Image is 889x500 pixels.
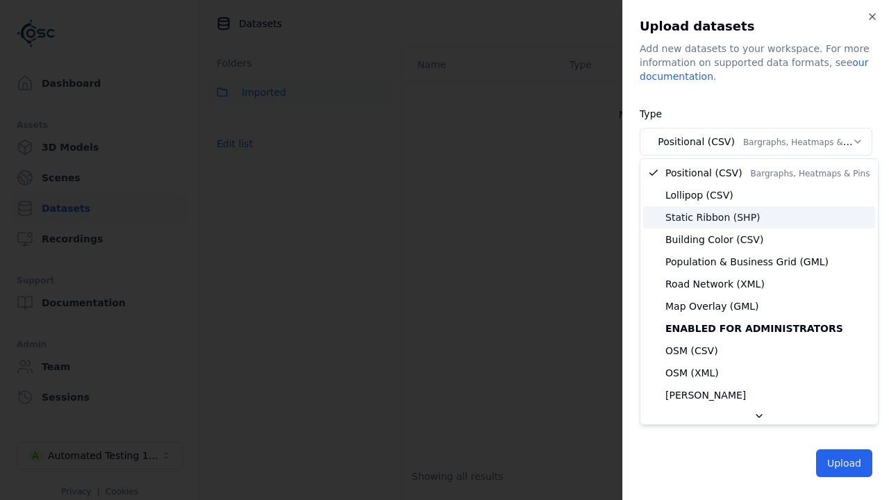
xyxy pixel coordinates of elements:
[665,210,761,224] span: Static Ribbon (SHP)
[665,299,759,313] span: Map Overlay (GML)
[665,388,746,402] span: [PERSON_NAME]
[665,188,733,202] span: Lollipop (CSV)
[643,317,875,340] div: Enabled for administrators
[665,344,718,358] span: OSM (CSV)
[751,169,870,178] span: Bargraphs, Heatmaps & Pins
[665,277,765,291] span: Road Network (XML)
[665,233,763,247] span: Building Color (CSV)
[665,366,719,380] span: OSM (XML)
[665,255,829,269] span: Population & Business Grid (GML)
[665,166,870,180] span: Positional (CSV)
